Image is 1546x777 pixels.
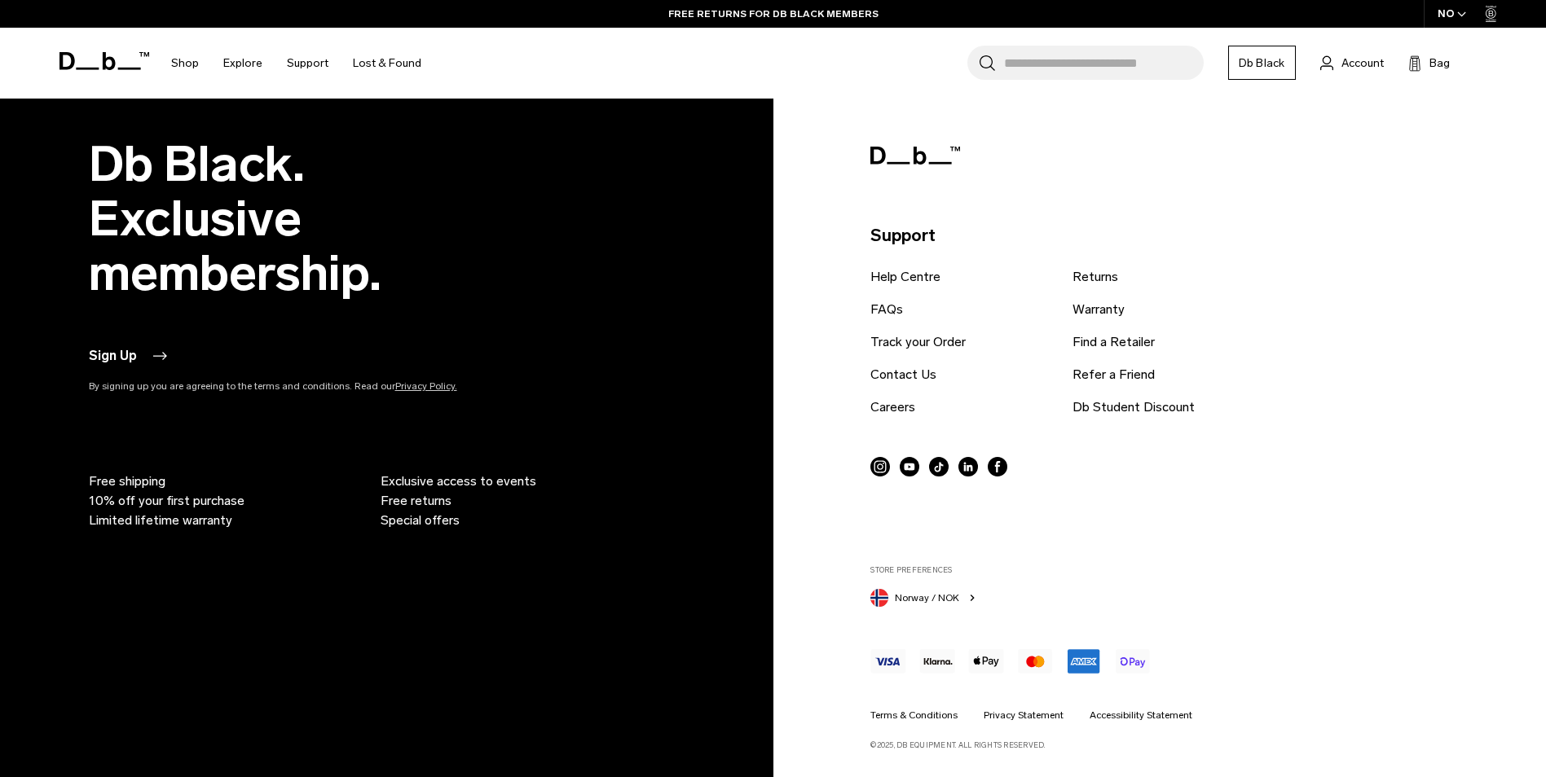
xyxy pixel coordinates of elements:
a: Privacy Statement [984,708,1064,722]
a: Explore [223,34,262,92]
span: Free returns [381,491,451,511]
a: Warranty [1073,300,1125,319]
a: Db Black [1228,46,1296,80]
a: Shop [171,34,199,92]
span: Exclusive access to events [381,472,536,491]
a: Help Centre [870,267,940,287]
a: Account [1320,53,1384,72]
img: Norway [870,589,888,607]
span: Special offers [381,511,460,530]
h2: Db Black. Exclusive membership. [89,137,529,301]
a: Lost & Found [353,34,421,92]
nav: Main Navigation [159,28,434,99]
button: Bag [1408,53,1450,72]
span: Bag [1429,55,1450,72]
a: Contact Us [870,365,936,384]
span: Norway / NOK [895,590,959,605]
a: Refer a Friend [1073,365,1155,384]
span: Free shipping [89,472,165,491]
a: Careers [870,397,915,417]
a: Support [287,34,328,92]
a: Track your Order [870,332,966,352]
span: Account [1341,55,1384,72]
p: By signing up you are agreeing to the terms and conditions. Read our [89,379,529,393]
a: Find a Retailer [1073,332,1155,352]
a: Terms & Conditions [870,708,958,722]
label: Store Preferences [870,564,1441,576]
button: Sign Up [89,346,170,366]
span: 10% off your first purchase [89,491,244,511]
span: Limited lifetime warranty [89,511,232,530]
a: FREE RETURNS FOR DB BLACK MEMBERS [668,7,879,21]
a: Returns [1073,267,1118,287]
a: Accessibility Statement [1090,708,1192,722]
a: Db Student Discount [1073,397,1195,417]
p: ©2025, Db Equipment. All rights reserved. [870,733,1441,751]
button: Norway Norway / NOK [870,586,979,607]
a: Privacy Policy. [395,380,457,392]
p: Support [870,222,1441,248]
a: FAQs [870,300,903,319]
